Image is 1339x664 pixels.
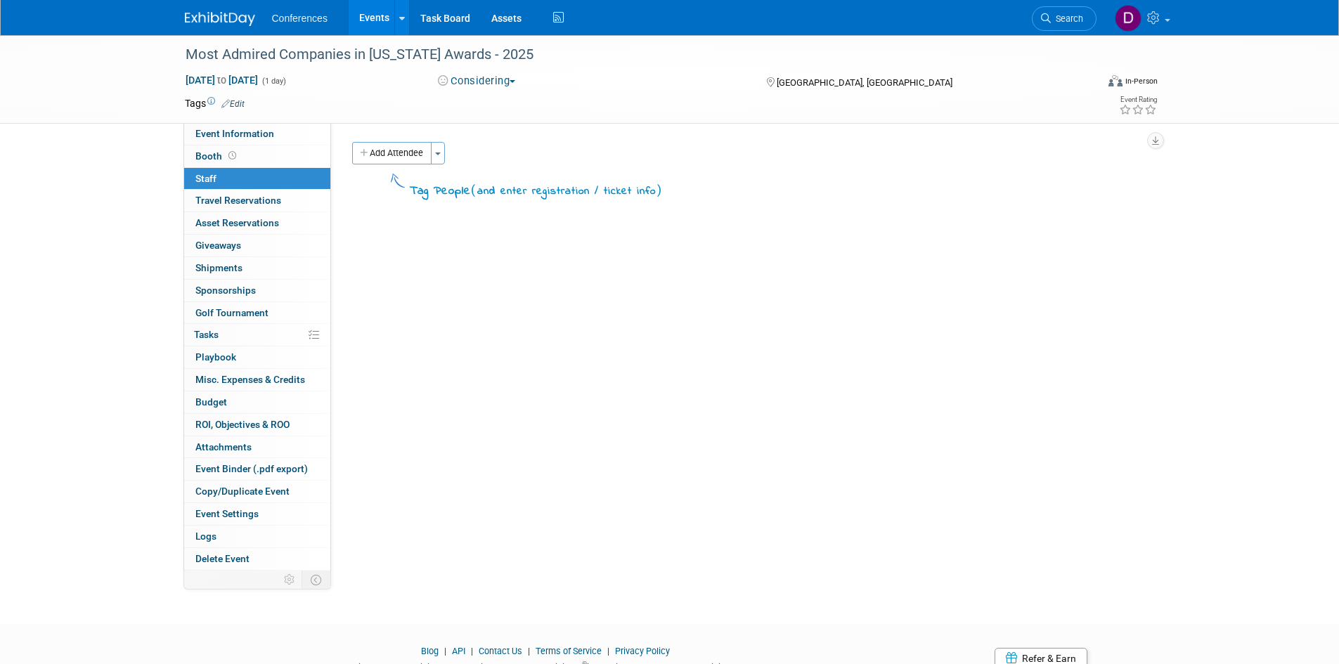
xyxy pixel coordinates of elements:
[302,571,330,589] td: Toggle Event Tabs
[184,346,330,368] a: Playbook
[195,530,216,542] span: Logs
[615,646,670,656] a: Privacy Policy
[195,217,279,228] span: Asset Reservations
[184,548,330,570] a: Delete Event
[272,13,328,24] span: Conferences
[195,374,305,385] span: Misc. Expenses & Credits
[184,168,330,190] a: Staff
[536,646,602,656] a: Terms of Service
[433,74,521,89] button: Considering
[524,646,533,656] span: |
[441,646,450,656] span: |
[195,396,227,408] span: Budget
[184,145,330,167] a: Booth
[185,12,255,26] img: ExhibitDay
[195,128,274,139] span: Event Information
[195,508,259,519] span: Event Settings
[184,391,330,413] a: Budget
[1014,73,1158,94] div: Event Format
[1108,75,1123,86] img: Format-Inperson.png
[184,503,330,525] a: Event Settings
[421,646,439,656] a: Blog
[194,329,219,340] span: Tasks
[410,181,662,200] div: Tag People
[195,195,281,206] span: Travel Reservations
[184,324,330,346] a: Tasks
[215,74,228,86] span: to
[1125,76,1158,86] div: In-Person
[221,99,245,109] a: Edit
[278,571,302,589] td: Personalize Event Tab Strip
[195,419,290,430] span: ROI, Objectives & ROO
[479,646,522,656] a: Contact Us
[195,486,290,497] span: Copy/Duplicate Event
[195,173,216,184] span: Staff
[1119,96,1157,103] div: Event Rating
[184,369,330,391] a: Misc. Expenses & Credits
[195,262,242,273] span: Shipments
[195,441,252,453] span: Attachments
[184,257,330,279] a: Shipments
[184,526,330,547] a: Logs
[195,240,241,251] span: Giveaways
[477,183,656,199] span: and enter registration / ticket info
[226,150,239,161] span: Booth not reserved yet
[184,481,330,502] a: Copy/Duplicate Event
[181,42,1075,67] div: Most Admired Companies in [US_STATE] Awards - 2025
[195,351,236,363] span: Playbook
[184,414,330,436] a: ROI, Objectives & ROO
[184,235,330,256] a: Giveaways
[1115,5,1141,32] img: Diane Arabia
[777,77,952,88] span: [GEOGRAPHIC_DATA], [GEOGRAPHIC_DATA]
[184,302,330,324] a: Golf Tournament
[184,123,330,145] a: Event Information
[195,553,250,564] span: Delete Event
[184,436,330,458] a: Attachments
[195,150,239,162] span: Booth
[452,646,465,656] a: API
[471,183,477,197] span: (
[195,463,308,474] span: Event Binder (.pdf export)
[184,280,330,301] a: Sponsorships
[184,212,330,234] a: Asset Reservations
[352,142,432,164] button: Add Attendee
[184,458,330,480] a: Event Binder (.pdf export)
[184,190,330,211] a: Travel Reservations
[604,646,613,656] span: |
[195,307,269,318] span: Golf Tournament
[467,646,477,656] span: |
[656,183,662,197] span: )
[195,285,256,296] span: Sponsorships
[261,77,286,86] span: (1 day)
[1051,13,1083,24] span: Search
[185,74,259,86] span: [DATE] [DATE]
[1032,6,1097,31] a: Search
[185,96,245,110] td: Tags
